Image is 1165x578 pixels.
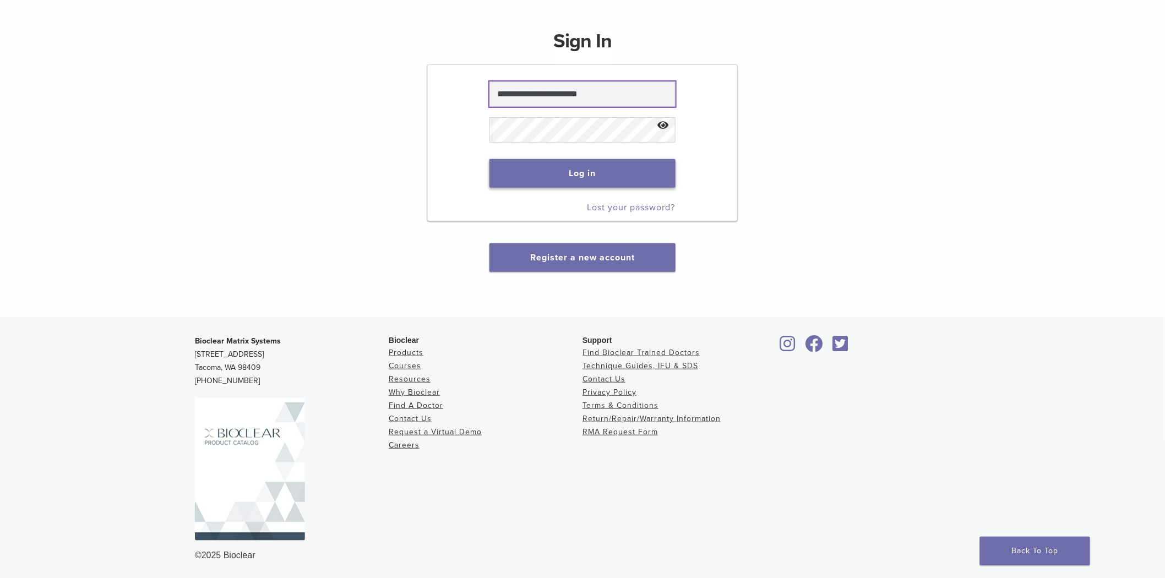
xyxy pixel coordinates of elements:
a: Register a new account [530,252,635,263]
a: Find Bioclear Trained Doctors [582,348,700,357]
a: Back To Top [980,537,1090,565]
button: Register a new account [489,243,676,272]
a: Bioclear [776,342,799,353]
a: Bioclear [802,342,827,353]
a: Contact Us [582,374,625,384]
a: Contact Us [389,414,432,423]
a: Technique Guides, IFU & SDS [582,361,698,370]
a: Lost your password? [587,202,676,213]
button: Show password [651,112,675,140]
p: [STREET_ADDRESS] Tacoma, WA 98409 [PHONE_NUMBER] [195,335,389,388]
span: Support [582,336,612,345]
a: Bioclear [829,342,852,353]
div: ©2025 Bioclear [195,549,970,562]
a: Why Bioclear [389,388,440,397]
strong: Bioclear Matrix Systems [195,336,281,346]
h1: Sign In [553,28,612,63]
a: Courses [389,361,421,370]
a: Return/Repair/Warranty Information [582,414,721,423]
a: Request a Virtual Demo [389,427,482,437]
button: Log in [489,159,675,188]
a: Resources [389,374,431,384]
a: RMA Request Form [582,427,658,437]
a: Privacy Policy [582,388,636,397]
a: Products [389,348,423,357]
a: Careers [389,440,420,450]
a: Find A Doctor [389,401,443,410]
a: Terms & Conditions [582,401,658,410]
span: Bioclear [389,336,419,345]
img: Bioclear [195,398,305,541]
